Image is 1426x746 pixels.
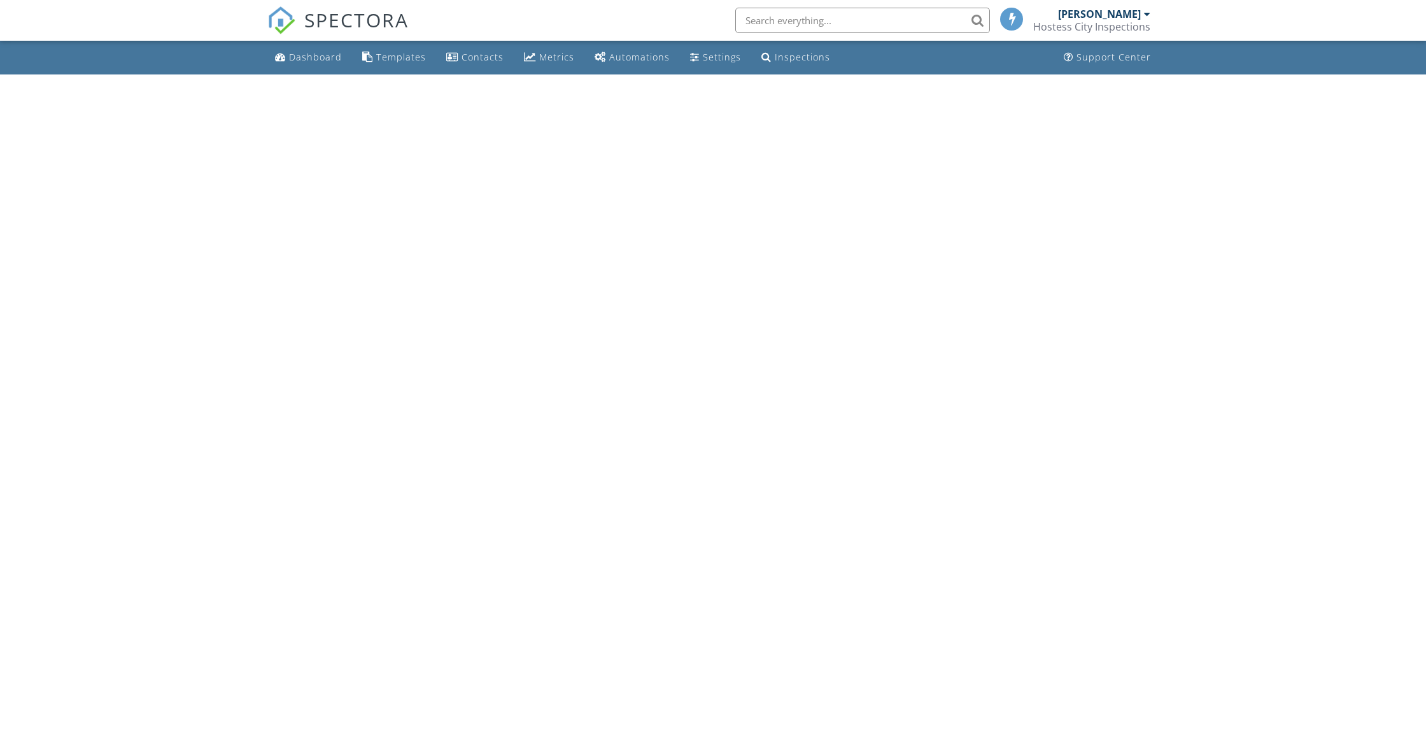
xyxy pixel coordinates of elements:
div: Support Center [1077,51,1151,63]
a: Automations (Basic) [589,46,675,69]
div: [PERSON_NAME] [1058,8,1141,20]
div: Metrics [539,51,574,63]
a: Contacts [441,46,509,69]
div: Settings [703,51,741,63]
div: Templates [376,51,426,63]
input: Search everything... [735,8,990,33]
a: Dashboard [270,46,347,69]
a: Metrics [519,46,579,69]
a: Settings [685,46,746,69]
a: Templates [357,46,431,69]
span: SPECTORA [304,6,409,33]
div: Dashboard [289,51,342,63]
div: Hostess City Inspections [1033,20,1150,33]
a: Support Center [1059,46,1156,69]
div: Automations [609,51,670,63]
a: Inspections [756,46,835,69]
div: Inspections [775,51,830,63]
div: Contacts [462,51,504,63]
a: SPECTORA [267,17,409,44]
img: The Best Home Inspection Software - Spectora [267,6,295,34]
